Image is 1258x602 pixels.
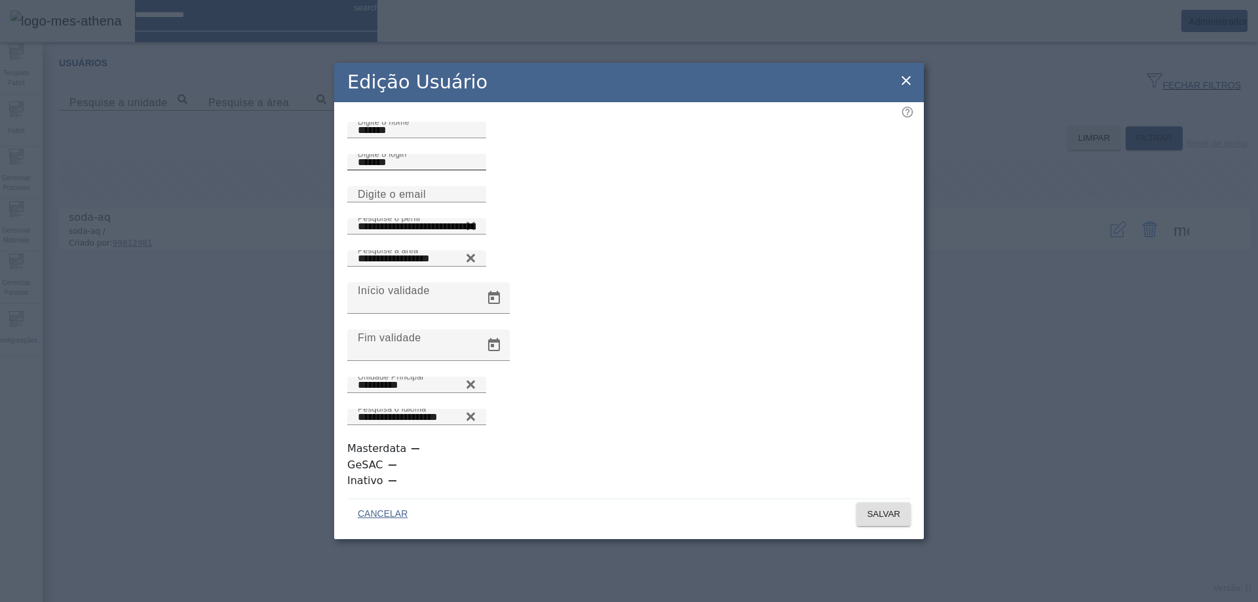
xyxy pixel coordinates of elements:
[347,502,418,526] button: CANCELAR
[478,282,510,314] button: Open calendar
[347,473,386,489] label: Inativo
[358,251,476,267] input: Number
[347,457,386,473] label: GeSAC
[358,149,407,158] mat-label: Digite o login
[358,246,418,254] mat-label: Pesquise a área
[347,68,487,96] h2: Edição Usuário
[358,404,426,413] mat-label: Pesquisa o idioma
[358,331,421,343] mat-label: Fim validade
[347,441,409,457] label: Masterdata
[358,377,476,393] input: Number
[358,372,423,381] mat-label: Unidade Principal
[867,508,900,521] span: SALVAR
[358,409,476,425] input: Number
[358,284,430,295] mat-label: Início validade
[358,508,408,521] span: CANCELAR
[358,214,420,222] mat-label: Pesquise o perfil
[358,117,410,126] mat-label: Digite o nome
[358,188,426,199] mat-label: Digite o email
[358,219,476,235] input: Number
[478,329,510,361] button: Open calendar
[856,502,911,526] button: SALVAR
